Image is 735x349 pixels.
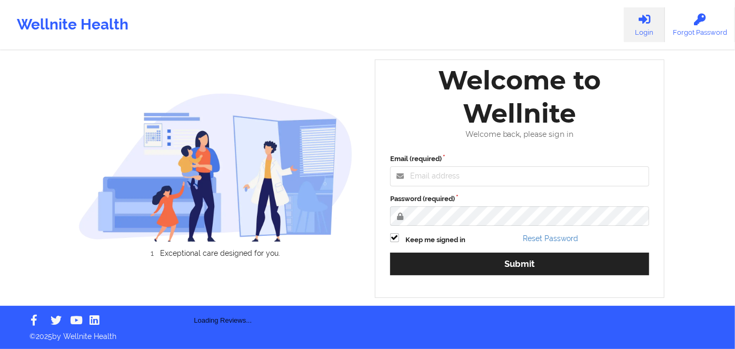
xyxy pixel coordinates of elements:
label: Password (required) [390,194,649,204]
label: Email (required) [390,154,649,164]
div: Loading Reviews... [78,275,368,326]
a: Forgot Password [665,7,735,42]
a: Reset Password [523,234,579,243]
button: Submit [390,253,649,275]
p: © 2025 by Wellnite Health [22,324,713,342]
input: Email address [390,166,649,186]
a: Login [624,7,665,42]
div: Welcome to Wellnite [383,64,657,130]
div: Welcome back, please sign in [383,130,657,139]
label: Keep me signed in [405,235,465,245]
li: Exceptional care designed for you. [87,249,353,257]
img: wellnite-auth-hero_200.c722682e.png [78,93,353,242]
